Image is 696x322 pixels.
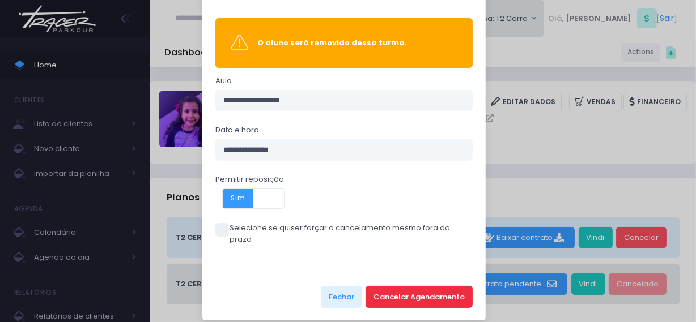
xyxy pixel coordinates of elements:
[321,286,362,307] button: Fechar
[215,174,284,185] label: Permitir reposição
[215,222,473,244] label: Selecione se quiser forçar o cancelamento mesmo fora do prazo
[215,124,259,136] label: Data e hora
[366,286,473,307] button: Cancelar Agendamento
[215,75,232,87] label: Aula
[223,189,253,208] span: Sim
[257,37,457,49] div: O aluno será removido dessa turma.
